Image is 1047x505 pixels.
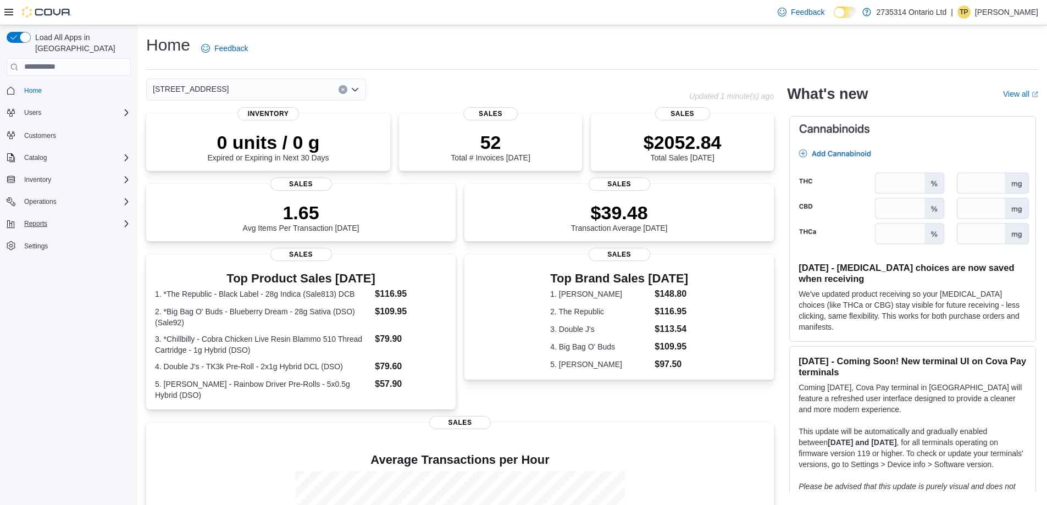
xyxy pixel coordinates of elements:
button: Home [2,82,135,98]
dt: 3. *Chillbilly - Cobra Chicken Live Resin Blammo 510 Thread Cartridge - 1g Hybrid (DSO) [155,334,370,356]
dd: $116.95 [375,287,447,301]
span: Home [24,86,42,95]
dt: 5. [PERSON_NAME] [550,359,650,370]
h2: What's new [787,85,868,103]
button: Operations [20,195,61,208]
button: Users [2,105,135,120]
button: Inventory [20,173,56,186]
dd: $116.95 [655,305,688,318]
span: Reports [20,217,131,230]
nav: Complex example [7,78,131,282]
span: Home [20,84,131,97]
div: Expired or Expiring in Next 30 Days [208,131,329,162]
span: Sales [270,248,332,261]
button: Operations [2,194,135,209]
strong: [DATE] and [DATE] [828,438,896,447]
p: Updated 1 minute(s) ago [689,92,774,101]
dd: $109.95 [375,305,447,318]
h3: Top Brand Sales [DATE] [550,272,688,285]
div: Transaction Average [DATE] [571,202,668,232]
dd: $57.90 [375,378,447,391]
dt: 3. Double J's [550,324,650,335]
span: Customers [20,128,131,142]
dt: 1. [PERSON_NAME] [550,288,650,299]
dt: 4. Big Bag O' Buds [550,341,650,352]
span: Dark Mode [834,18,834,19]
input: Dark Mode [834,7,857,18]
p: $39.48 [571,202,668,224]
svg: External link [1032,91,1038,98]
p: 1.65 [243,202,359,224]
img: Cova [22,7,71,18]
h4: Average Transactions per Hour [155,453,765,467]
dt: 4. Double J's - TK3k Pre-Roll - 2x1g Hybrid DCL (DSO) [155,361,370,372]
dd: $113.54 [655,323,688,336]
div: Total Sales [DATE] [644,131,722,162]
span: Reports [24,219,47,228]
a: Customers [20,129,60,142]
div: Tresa Pachikara [957,5,971,19]
a: View allExternal link [1003,90,1038,98]
button: Reports [20,217,52,230]
button: Inventory [2,172,135,187]
p: We've updated product receiving so your [MEDICAL_DATA] choices (like THCa or CBG) stay visible fo... [799,288,1027,332]
div: Avg Items Per Transaction [DATE] [243,202,359,232]
span: Inventory [20,173,131,186]
button: Reports [2,216,135,231]
button: Customers [2,127,135,143]
span: Users [24,108,41,117]
p: | [951,5,953,19]
span: Sales [463,107,518,120]
p: $2052.84 [644,131,722,153]
h1: Home [146,34,190,56]
span: Users [20,106,131,119]
span: Inventory [24,175,51,184]
a: Settings [20,240,52,253]
p: 2735314 Ontario Ltd [877,5,947,19]
span: Settings [24,242,48,251]
dd: $148.80 [655,287,688,301]
a: Feedback [197,37,252,59]
h3: [DATE] - [MEDICAL_DATA] choices are now saved when receiving [799,262,1027,284]
button: Catalog [20,151,51,164]
a: Feedback [773,1,829,23]
h3: [DATE] - Coming Soon! New terminal UI on Cova Pay terminals [799,356,1027,378]
span: Sales [655,107,710,120]
span: Settings [20,239,131,253]
span: Feedback [791,7,824,18]
dt: 2. *Big Bag O' Buds - Blueberry Dream - 28g Sativa (DSO) (Sale92) [155,306,370,328]
span: TP [960,5,968,19]
span: Operations [20,195,131,208]
span: Inventory [237,107,299,120]
p: 0 units / 0 g [208,131,329,153]
button: Settings [2,238,135,254]
dd: $79.90 [375,332,447,346]
button: Open list of options [351,85,359,94]
p: This update will be automatically and gradually enabled between , for all terminals operating on ... [799,426,1027,470]
span: Catalog [24,153,47,162]
h3: Top Product Sales [DATE] [155,272,447,285]
a: Home [20,84,46,97]
span: Load All Apps in [GEOGRAPHIC_DATA] [31,32,131,54]
dd: $109.95 [655,340,688,353]
button: Users [20,106,46,119]
p: Coming [DATE], Cova Pay terminal in [GEOGRAPHIC_DATA] will feature a refreshed user interface des... [799,382,1027,415]
span: Feedback [214,43,248,54]
span: Sales [589,177,650,191]
dd: $97.50 [655,358,688,371]
span: Customers [24,131,56,140]
em: Please be advised that this update is purely visual and does not impact payment functionality. [799,482,1016,502]
button: Clear input [339,85,347,94]
span: Sales [589,248,650,261]
p: 52 [451,131,530,153]
dt: 5. [PERSON_NAME] - Rainbow Driver Pre-Rolls - 5x0.5g Hybrid (DSO) [155,379,370,401]
span: Catalog [20,151,131,164]
button: Catalog [2,150,135,165]
dt: 2. The Republic [550,306,650,317]
span: Sales [270,177,332,191]
dd: $79.60 [375,360,447,373]
div: Total # Invoices [DATE] [451,131,530,162]
p: [PERSON_NAME] [975,5,1038,19]
dt: 1. *The Republic - Black Label - 28g Indica (Sale813) DCB [155,288,370,299]
span: Operations [24,197,57,206]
